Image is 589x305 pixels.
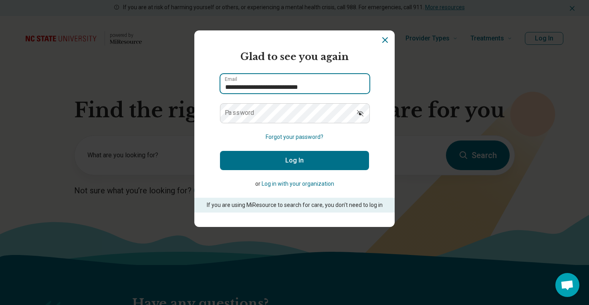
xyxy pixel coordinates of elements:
[220,50,369,64] h2: Glad to see you again
[380,35,390,45] button: Dismiss
[225,110,254,116] label: Password
[266,133,323,141] button: Forgot your password?
[220,180,369,188] p: or
[206,201,383,209] p: If you are using MiResource to search for care, you don’t need to log in
[262,180,334,188] button: Log in with your organization
[220,151,369,170] button: Log In
[225,77,237,82] label: Email
[194,30,395,227] section: Login Dialog
[351,103,369,122] button: Show password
